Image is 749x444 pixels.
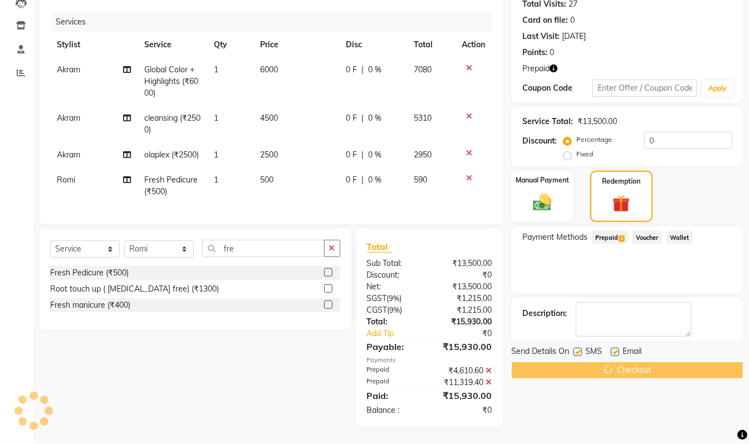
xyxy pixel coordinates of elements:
th: Disc [339,32,407,57]
span: Total [367,241,393,253]
span: 6000 [260,65,278,75]
span: SMS [585,346,602,359]
span: | [361,149,364,161]
span: Prepaid [522,63,550,75]
th: Total [407,32,455,57]
span: | [361,174,364,186]
span: 0 F [346,112,357,124]
div: ₹1,215.00 [429,304,500,316]
div: Balance : [359,404,429,416]
div: ₹11,319.40 [429,377,500,388]
div: Discount: [359,269,429,281]
span: Akram [57,65,80,75]
div: ₹13,500.00 [429,281,500,293]
th: Price [253,32,339,57]
div: Payable: [359,340,429,353]
label: Fixed [576,149,593,159]
div: ₹4,610.60 [429,365,500,377]
div: ₹0 [429,404,500,416]
div: Total: [359,316,429,328]
span: 9% [389,294,400,303]
th: Action [455,32,492,57]
span: 590 [414,175,427,185]
span: 7080 [414,65,432,75]
th: Qty [207,32,253,57]
span: Wallet [667,231,693,244]
span: 0 F [346,174,357,186]
span: 500 [260,175,273,185]
th: Stylist [50,32,138,57]
div: ₹15,930.00 [429,389,500,402]
input: Enter Offer / Coupon Code [593,80,697,97]
span: | [361,64,364,76]
span: CGST [367,305,388,315]
span: 2500 [260,150,278,160]
div: ₹15,930.00 [429,340,500,353]
div: Paid: [359,389,429,402]
span: Payment Methods [522,231,588,243]
div: Services [51,12,500,32]
div: Service Total: [522,116,573,127]
span: 2 [619,235,625,242]
label: Percentage [576,135,612,145]
div: ₹0 [429,269,500,281]
span: 1 [214,175,218,185]
div: Prepaid [359,365,429,377]
span: Akram [57,150,80,160]
div: Fresh manicure (₹400) [50,299,130,311]
div: Payments [367,356,492,365]
span: 0 % [368,112,381,124]
span: 0 % [368,64,381,76]
div: ( ) [359,293,429,304]
span: SGST [367,293,387,303]
span: 4500 [260,113,278,123]
span: Prepaid [592,231,628,244]
div: Discount: [522,135,557,147]
span: Send Details On [511,346,569,359]
div: ₹0 [441,328,500,339]
span: 5310 [414,113,432,123]
span: Global Color + Highlights (₹6000) [144,65,198,98]
div: Fresh Pedicure (₹500) [50,267,129,279]
span: 1 [214,150,218,160]
span: Fresh Pedicure (₹500) [144,175,198,196]
img: _gift.svg [607,193,635,215]
label: Redemption [602,176,640,186]
div: Card on file: [522,14,568,26]
span: 1 [214,113,218,123]
div: Sub Total: [359,258,429,269]
span: 0 % [368,149,381,161]
span: 0 % [368,174,381,186]
span: Voucher [633,231,662,244]
div: Prepaid [359,377,429,388]
div: 0 [570,14,575,26]
a: Add Tip [359,328,442,339]
span: | [361,112,364,124]
span: 9% [390,305,400,314]
div: ₹13,500.00 [429,258,500,269]
div: 0 [550,47,554,58]
span: olaplex (₹2500) [144,150,199,160]
span: Email [623,346,642,359]
div: Root touch up ( [MEDICAL_DATA] free) (₹1300) [50,283,219,295]
label: Manual Payment [516,175,569,185]
div: ₹15,930.00 [429,316,500,328]
div: Description: [522,308,567,319]
div: Coupon Code [522,82,593,94]
span: cleansing (₹2500) [144,113,200,135]
span: Romi [57,175,75,185]
span: 1 [214,65,218,75]
img: _cash.svg [527,192,557,213]
span: Akram [57,113,80,123]
span: 0 F [346,64,357,76]
div: ₹1,215.00 [429,293,500,304]
div: [DATE] [562,31,586,42]
div: ₹13,500.00 [577,116,617,127]
div: Last Visit: [522,31,560,42]
div: Net: [359,281,429,293]
div: ( ) [359,304,429,316]
button: Apply [702,80,733,97]
span: 2950 [414,150,432,160]
th: Service [138,32,207,57]
input: Search or Scan [202,240,325,257]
